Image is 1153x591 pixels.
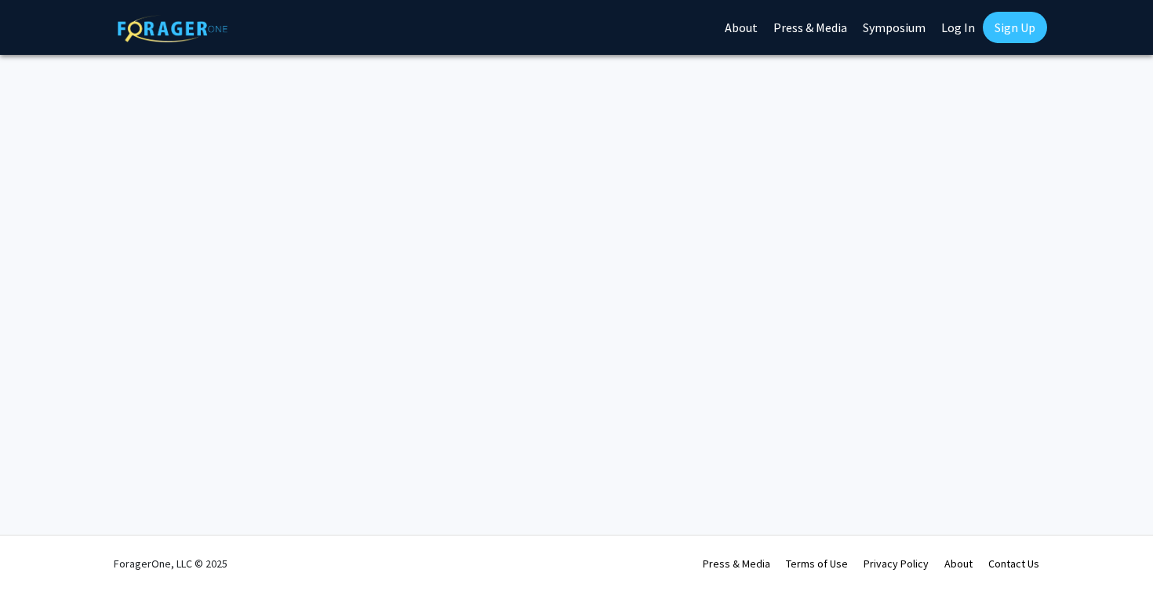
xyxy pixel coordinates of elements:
a: Privacy Policy [864,557,929,571]
a: Press & Media [703,557,770,571]
a: Sign Up [983,12,1047,43]
a: Contact Us [988,557,1039,571]
a: Terms of Use [786,557,848,571]
div: ForagerOne, LLC © 2025 [114,536,227,591]
img: ForagerOne Logo [118,15,227,42]
a: About [944,557,973,571]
